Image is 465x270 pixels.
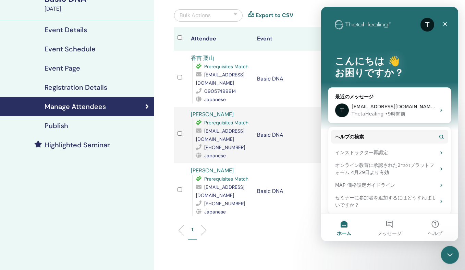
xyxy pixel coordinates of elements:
div: Bulk Actions [180,11,211,20]
h4: Event Schedule [45,45,96,53]
span: [EMAIL_ADDRESS][DOMAIN_NAME] [196,128,244,142]
span: [PHONE_NUMBER] [204,144,245,150]
a: [PERSON_NAME] [191,167,234,174]
span: Japanese [204,96,226,102]
button: メッセージ [46,207,91,234]
button: ヘルプの検索 [10,123,127,137]
span: Prerequisites Match [204,63,248,70]
div: インストラクター再認定 [10,139,127,152]
h4: Event Page [45,64,80,72]
span: 09057499914 [204,88,236,94]
iframe: Intercom live chat [321,7,458,241]
span: [EMAIL_ADDRESS][DOMAIN_NAME] [196,72,244,86]
span: Japanese [204,152,226,159]
span: Prerequisites Match [204,120,248,126]
th: Attendee [187,27,254,51]
h4: Manage Attendees [45,102,106,111]
div: オンライン教育に承認された2つのプラットフォーム 4月29日より有効 [14,155,115,169]
td: Basic DNA [254,51,320,107]
div: [DATE] [45,5,150,13]
div: セミナーに参加者を追加するにはどうすればよいですか？ [14,187,115,202]
div: オンライン教育に承認された2つのプラットフォーム 4月29日より有効 [10,152,127,172]
div: クローズ [118,11,130,23]
th: Status [320,27,387,51]
span: ヘルプの検索 [14,126,43,134]
a: Export to CSV [256,11,293,20]
h4: Event Details [45,26,87,34]
th: Event [254,27,320,51]
a: 香苗 栗山 [191,54,214,62]
div: ThetaHealing [30,103,62,111]
a: [PERSON_NAME] [191,111,234,118]
div: セミナーに参加者を追加するにはどうすればよいですか？ [10,185,127,205]
div: MAP 価格設定ガイドライン [10,172,127,185]
h4: Publish [45,122,68,130]
div: インストラクター再認定 [14,142,115,149]
button: ヘルプ [91,207,137,234]
div: • 9時間前 [64,103,84,111]
span: ホーム [16,224,30,229]
span: ヘルプ [107,224,121,229]
span: [EMAIL_ADDRESS][DOMAIN_NAME] [196,184,244,198]
h4: Registration Details [45,83,107,91]
span: Japanese [204,209,226,215]
h4: Highlighted Seminar [45,141,110,149]
span: メッセージ [57,224,81,229]
iframe: Intercom live chat [441,246,459,264]
p: 1 [192,226,193,233]
td: Basic DNA [254,163,320,219]
span: Prerequisites Match [204,176,248,182]
span: [PHONE_NUMBER] [204,200,245,207]
div: MAP 価格設定ガイドライン [14,175,115,182]
td: Basic DNA [254,107,320,163]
